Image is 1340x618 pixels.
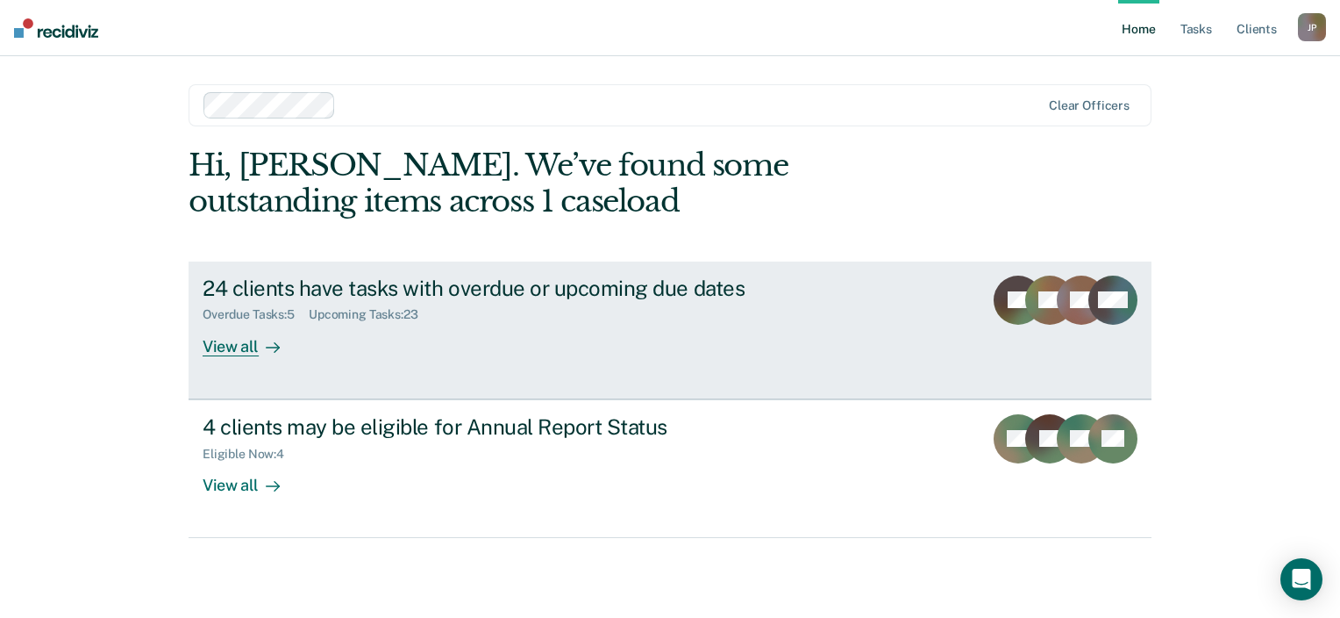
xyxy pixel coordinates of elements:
[189,262,1151,399] a: 24 clients have tasks with overdue or upcoming due datesOverdue Tasks:5Upcoming Tasks:23View all
[203,322,301,356] div: View all
[1298,13,1326,41] div: J P
[14,18,98,38] img: Recidiviz
[203,276,818,301] div: 24 clients have tasks with overdue or upcoming due dates
[203,447,298,462] div: Eligible Now : 4
[189,399,1151,538] a: 4 clients may be eligible for Annual Report StatusEligible Now:4View all
[1298,13,1326,41] button: JP
[203,307,309,322] div: Overdue Tasks : 5
[1280,558,1322,600] div: Open Intercom Messenger
[309,307,432,322] div: Upcoming Tasks : 23
[1049,98,1130,113] div: Clear officers
[203,461,301,495] div: View all
[203,414,818,440] div: 4 clients may be eligible for Annual Report Status
[189,147,959,219] div: Hi, [PERSON_NAME]. We’ve found some outstanding items across 1 caseload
